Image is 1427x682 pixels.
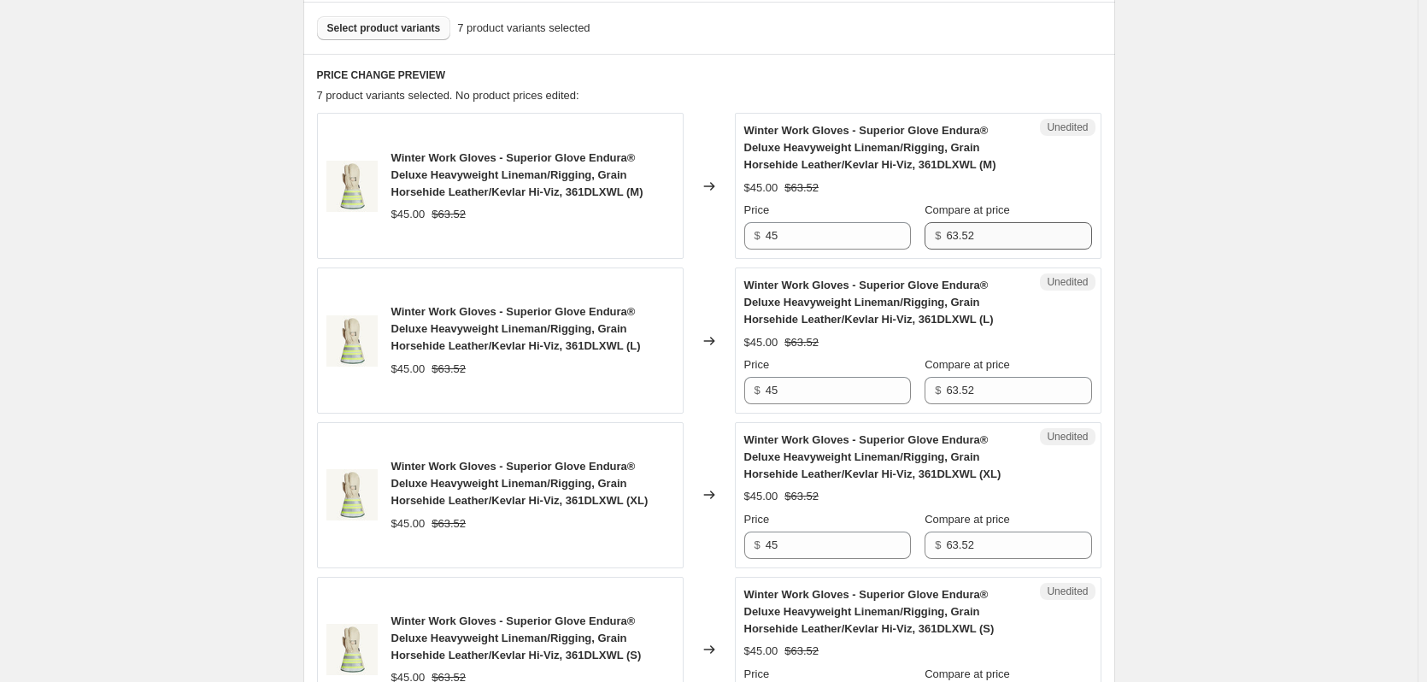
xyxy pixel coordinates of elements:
[935,384,941,397] span: $
[1047,585,1088,598] span: Unedited
[925,358,1010,371] span: Compare at price
[755,538,760,551] span: $
[317,16,451,40] button: Select product variants
[391,614,642,661] span: Winter Work Gloves - Superior Glove Endura® Deluxe Heavyweight Lineman/Rigging, Grain Horsehide L...
[326,469,378,520] img: 361DLXWL-Top_80x.jpg
[326,161,378,212] img: 361DLXWL-Top_80x.jpg
[784,334,819,351] strike: $63.52
[744,203,770,216] span: Price
[755,229,760,242] span: $
[326,624,378,675] img: 361DLXWL-Top_80x.jpg
[457,20,590,37] span: 7 product variants selected
[391,515,426,532] div: $45.00
[744,667,770,680] span: Price
[326,315,378,367] img: 361DLXWL-Top_80x.jpg
[744,279,994,326] span: Winter Work Gloves - Superior Glove Endura® Deluxe Heavyweight Lineman/Rigging, Grain Horsehide L...
[744,488,778,505] div: $45.00
[432,361,466,378] strike: $63.52
[432,206,466,223] strike: $63.52
[317,68,1101,82] h6: PRICE CHANGE PREVIEW
[744,643,778,660] div: $45.00
[744,179,778,197] div: $45.00
[391,460,649,507] span: Winter Work Gloves - Superior Glove Endura® Deluxe Heavyweight Lineman/Rigging, Grain Horsehide L...
[755,384,760,397] span: $
[1047,275,1088,289] span: Unedited
[925,667,1010,680] span: Compare at price
[432,515,466,532] strike: $63.52
[391,151,643,198] span: Winter Work Gloves - Superior Glove Endura® Deluxe Heavyweight Lineman/Rigging, Grain Horsehide L...
[317,89,579,102] span: 7 product variants selected. No product prices edited:
[744,433,1001,480] span: Winter Work Gloves - Superior Glove Endura® Deluxe Heavyweight Lineman/Rigging, Grain Horsehide L...
[391,361,426,378] div: $45.00
[1047,121,1088,134] span: Unedited
[925,203,1010,216] span: Compare at price
[744,358,770,371] span: Price
[784,643,819,660] strike: $63.52
[327,21,441,35] span: Select product variants
[744,334,778,351] div: $45.00
[784,488,819,505] strike: $63.52
[744,124,996,171] span: Winter Work Gloves - Superior Glove Endura® Deluxe Heavyweight Lineman/Rigging, Grain Horsehide L...
[391,305,641,352] span: Winter Work Gloves - Superior Glove Endura® Deluxe Heavyweight Lineman/Rigging, Grain Horsehide L...
[391,206,426,223] div: $45.00
[784,179,819,197] strike: $63.52
[925,513,1010,526] span: Compare at price
[935,229,941,242] span: $
[1047,430,1088,444] span: Unedited
[935,538,941,551] span: $
[744,513,770,526] span: Price
[744,588,995,635] span: Winter Work Gloves - Superior Glove Endura® Deluxe Heavyweight Lineman/Rigging, Grain Horsehide L...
